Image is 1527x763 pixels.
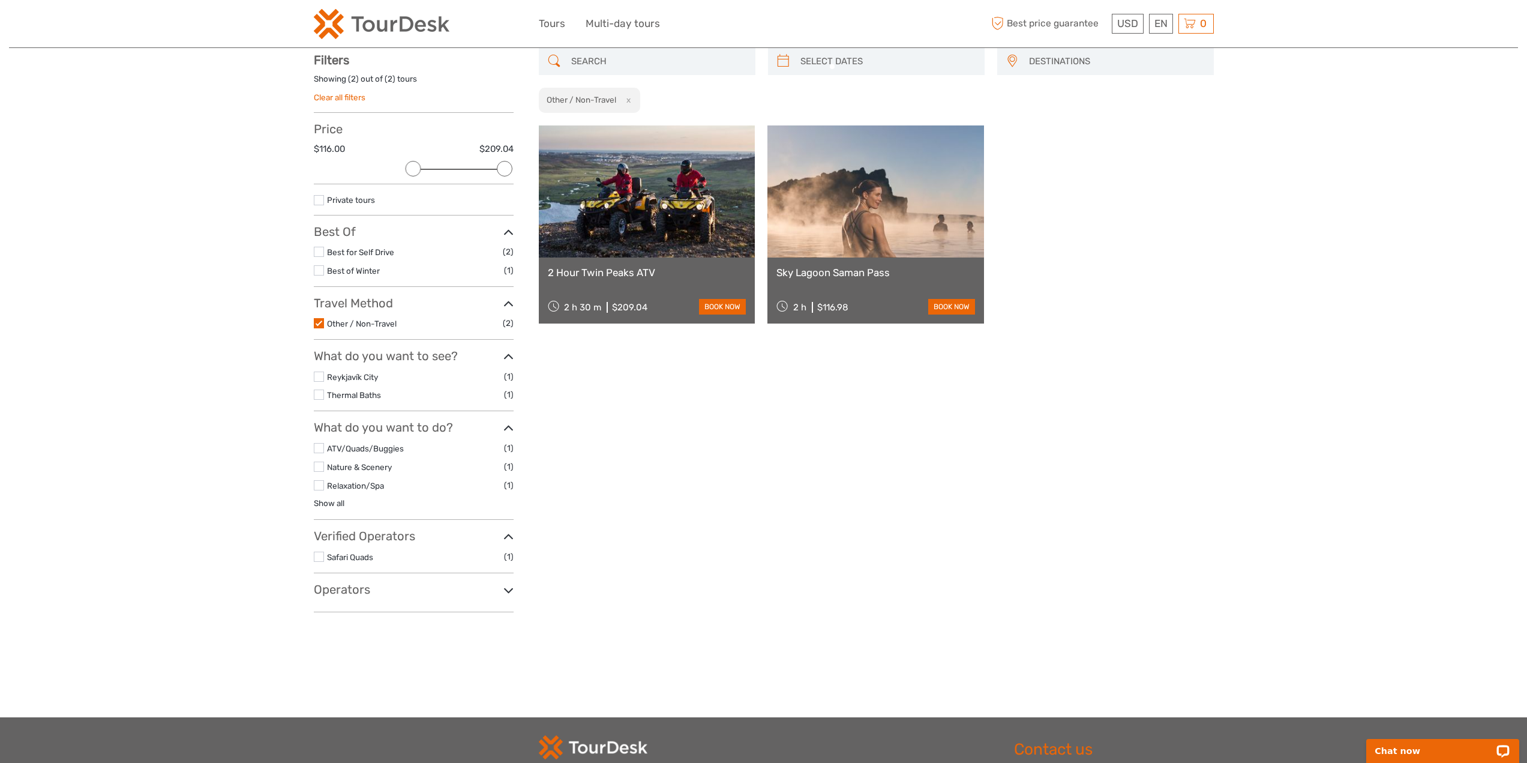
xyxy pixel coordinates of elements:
[989,14,1109,34] span: Best price guarantee
[314,420,514,435] h3: What do you want to do?
[351,73,356,85] label: 2
[612,302,647,313] div: $209.04
[314,349,514,363] h3: What do you want to see?
[793,302,806,313] span: 2 h
[327,319,397,328] a: Other / Non-Travel
[504,441,514,455] span: (1)
[314,9,449,39] img: 2254-3441b4b5-4e5f-4d00-b396-31f1d84a6ebf_logo_small.png
[314,53,349,67] strong: Filters
[388,73,392,85] label: 2
[564,302,601,313] span: 2 h 30 m
[314,73,514,92] div: Showing ( ) out of ( ) tours
[314,225,514,239] h3: Best Of
[586,15,660,32] a: Multi-day tours
[817,302,848,313] div: $116.98
[618,94,634,106] button: x
[314,296,514,310] h3: Travel Method
[327,390,381,400] a: Thermal Baths
[504,264,514,277] span: (1)
[504,370,514,384] span: (1)
[1358,725,1527,763] iframe: LiveChat chat widget
[539,735,647,759] img: td-logo-white.png
[796,51,979,72] input: SELECT DATES
[327,247,394,257] a: Best for Self Drive
[327,552,373,562] a: Safari Quads
[699,299,746,315] a: book now
[314,143,345,155] label: $116.00
[503,245,514,259] span: (2)
[776,267,975,279] a: Sky Lagoon Saman Pass
[327,195,375,205] a: Private tours
[548,267,746,279] a: 2 Hour Twin Peaks ATV
[314,529,514,543] h3: Verified Operators
[1014,740,1214,759] h2: Contact us
[1149,14,1173,34] div: EN
[327,266,380,276] a: Best of Winter
[547,95,616,104] h2: Other / Non-Travel
[1198,17,1208,29] span: 0
[539,15,565,32] a: Tours
[314,582,514,597] h3: Operators
[327,481,384,490] a: Relaxation/Spa
[327,372,378,382] a: Reykjavík City
[504,550,514,564] span: (1)
[1117,17,1138,29] span: USD
[1024,52,1208,71] button: DESTINATIONS
[504,388,514,402] span: (1)
[314,122,514,136] h3: Price
[928,299,975,315] a: book now
[504,460,514,474] span: (1)
[566,51,749,72] input: SEARCH
[504,478,514,492] span: (1)
[327,462,392,472] a: Nature & Scenery
[314,92,365,102] a: Clear all filters
[314,498,344,508] a: Show all
[503,316,514,330] span: (2)
[479,143,514,155] label: $209.04
[327,444,404,453] a: ATV/Quads/Buggies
